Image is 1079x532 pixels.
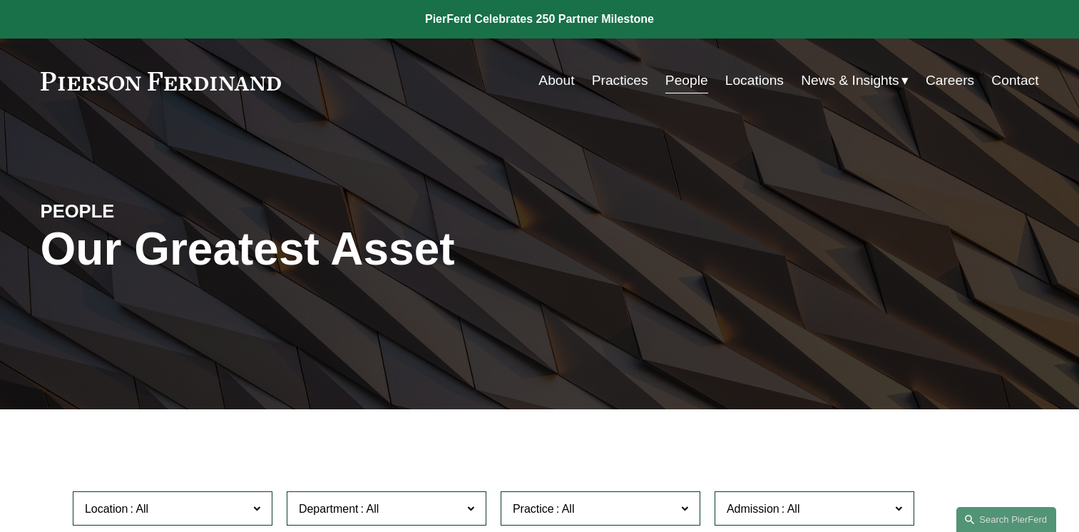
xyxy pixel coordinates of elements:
[991,67,1038,94] a: Contact
[538,67,574,94] a: About
[725,67,784,94] a: Locations
[801,68,899,93] span: News & Insights
[513,503,554,515] span: Practice
[801,67,909,94] a: folder dropdown
[85,503,128,515] span: Location
[727,503,779,515] span: Admission
[592,67,648,94] a: Practices
[41,200,290,222] h4: PEOPLE
[926,67,974,94] a: Careers
[665,67,708,94] a: People
[956,507,1056,532] a: Search this site
[299,503,359,515] span: Department
[41,223,706,275] h1: Our Greatest Asset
